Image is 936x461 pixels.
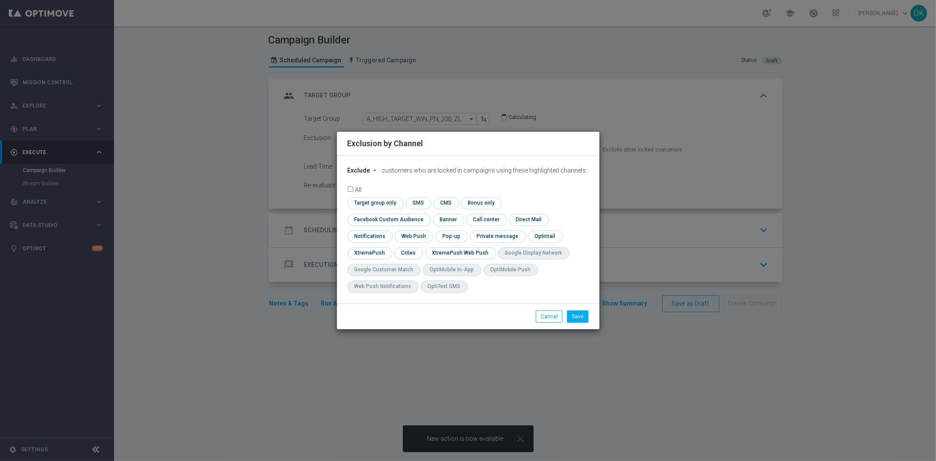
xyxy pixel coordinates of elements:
button: Save [567,310,588,323]
div: Google Display Network [505,249,563,257]
div: Google Customer Match [355,266,414,274]
button: Exclude arrow_drop_down [348,167,381,174]
div: OptiText SMS [428,283,461,290]
i: arrow_drop_down [372,167,379,174]
div: OptiMobile In-App [430,266,474,274]
span: Exclude [348,167,370,174]
label: All [355,186,362,192]
button: Cancel [536,310,563,323]
h2: Exclusion by Channel [348,138,423,149]
div: Web Push Notifications [355,283,412,290]
div: OptiMobile Push [491,266,531,274]
div: customers who are locked in campaigns using these highlighted channels: [348,167,589,174]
